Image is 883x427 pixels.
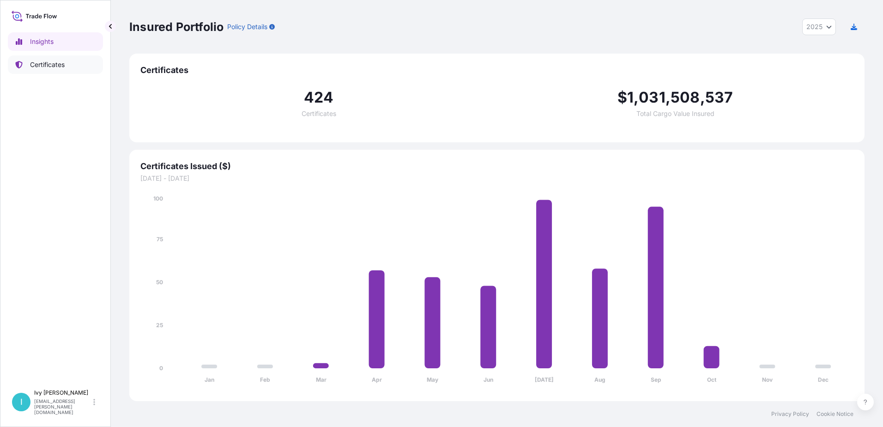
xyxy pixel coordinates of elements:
[205,376,214,383] tspan: Jan
[30,60,65,69] p: Certificates
[639,90,665,105] span: 031
[651,376,661,383] tspan: Sep
[372,376,382,383] tspan: Apr
[484,376,493,383] tspan: Jun
[153,195,163,202] tspan: 100
[20,397,23,407] span: I
[316,376,327,383] tspan: Mar
[8,55,103,74] a: Certificates
[665,90,671,105] span: ,
[627,90,634,105] span: 1
[771,410,809,418] a: Privacy Policy
[818,376,829,383] tspan: Dec
[806,22,823,31] span: 2025
[159,365,163,372] tspan: 0
[260,376,270,383] tspan: Feb
[8,32,103,51] a: Insights
[816,410,853,418] a: Cookie Notice
[302,110,336,117] span: Certificates
[140,174,853,183] span: [DATE] - [DATE]
[156,322,163,329] tspan: 25
[636,110,714,117] span: Total Cargo Value Insured
[617,90,627,105] span: $
[762,376,773,383] tspan: Nov
[227,22,267,31] p: Policy Details
[671,90,700,105] span: 508
[157,236,163,243] tspan: 75
[30,37,54,46] p: Insights
[140,65,853,76] span: Certificates
[129,19,224,34] p: Insured Portfolio
[802,18,836,35] button: Year Selector
[594,376,605,383] tspan: Aug
[34,389,91,396] p: Ivy [PERSON_NAME]
[304,90,334,105] span: 424
[34,398,91,415] p: [EMAIL_ADDRESS][PERSON_NAME][DOMAIN_NAME]
[634,90,639,105] span: ,
[156,279,163,286] tspan: 50
[707,376,717,383] tspan: Oct
[427,376,439,383] tspan: May
[535,376,554,383] tspan: [DATE]
[705,90,733,105] span: 537
[140,161,853,172] span: Certificates Issued ($)
[700,90,705,105] span: ,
